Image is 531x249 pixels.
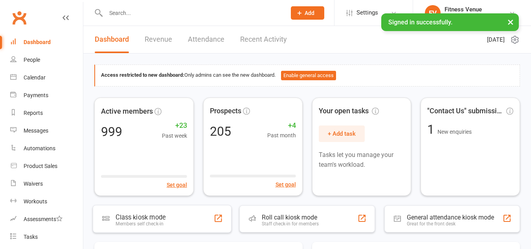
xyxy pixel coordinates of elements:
[210,105,241,117] span: Prospects
[305,10,314,16] span: Add
[101,105,153,117] span: Active members
[407,221,494,227] div: Great for the front desk
[10,175,83,193] a: Waivers
[319,105,379,117] span: Your open tasks
[262,221,319,227] div: Staff check-in for members
[10,157,83,175] a: Product Sales
[427,105,505,117] span: "Contact Us" submissions
[24,181,43,187] div: Waivers
[427,122,437,137] span: 1
[24,39,51,45] div: Dashboard
[407,214,494,221] div: General attendance kiosk mode
[210,125,231,138] div: 205
[425,5,441,21] div: FV
[291,6,324,20] button: Add
[24,145,55,151] div: Automations
[319,150,405,170] p: Tasks let you manage your team's workload.
[101,72,184,78] strong: Access restricted to new dashboard:
[116,221,165,227] div: Members self check-in
[101,71,514,80] div: Only admins can see the new dashboard.
[24,92,48,98] div: Payments
[162,131,187,140] span: Past week
[10,51,83,69] a: People
[24,127,48,134] div: Messages
[10,228,83,246] a: Tasks
[24,74,46,81] div: Calendar
[240,26,287,53] a: Recent Activity
[10,87,83,104] a: Payments
[437,129,472,135] span: New enquiries
[267,120,296,131] span: +4
[487,35,505,44] span: [DATE]
[276,180,296,189] button: Set goal
[167,180,187,189] button: Set goal
[503,13,518,30] button: ×
[267,131,296,140] span: Past month
[103,7,281,18] input: Search...
[319,125,365,142] button: + Add task
[10,33,83,51] a: Dashboard
[24,163,57,169] div: Product Sales
[24,216,62,222] div: Assessments
[95,26,129,53] a: Dashboard
[388,18,452,26] span: Signed in successfully.
[10,122,83,140] a: Messages
[10,104,83,122] a: Reports
[10,210,83,228] a: Assessments
[262,214,319,221] div: Roll call kiosk mode
[24,57,40,63] div: People
[9,8,29,28] a: Clubworx
[101,125,122,138] div: 999
[10,140,83,157] a: Automations
[445,6,509,13] div: Fitness Venue
[24,198,47,205] div: Workouts
[10,193,83,210] a: Workouts
[24,110,43,116] div: Reports
[145,26,172,53] a: Revenue
[162,120,187,131] span: +23
[24,234,38,240] div: Tasks
[10,69,83,87] a: Calendar
[445,13,509,20] div: Fitness Venue Whitsunday
[281,71,336,80] button: Enable general access
[116,213,165,221] div: Class kiosk mode
[188,26,224,53] a: Attendance
[356,4,378,22] span: Settings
